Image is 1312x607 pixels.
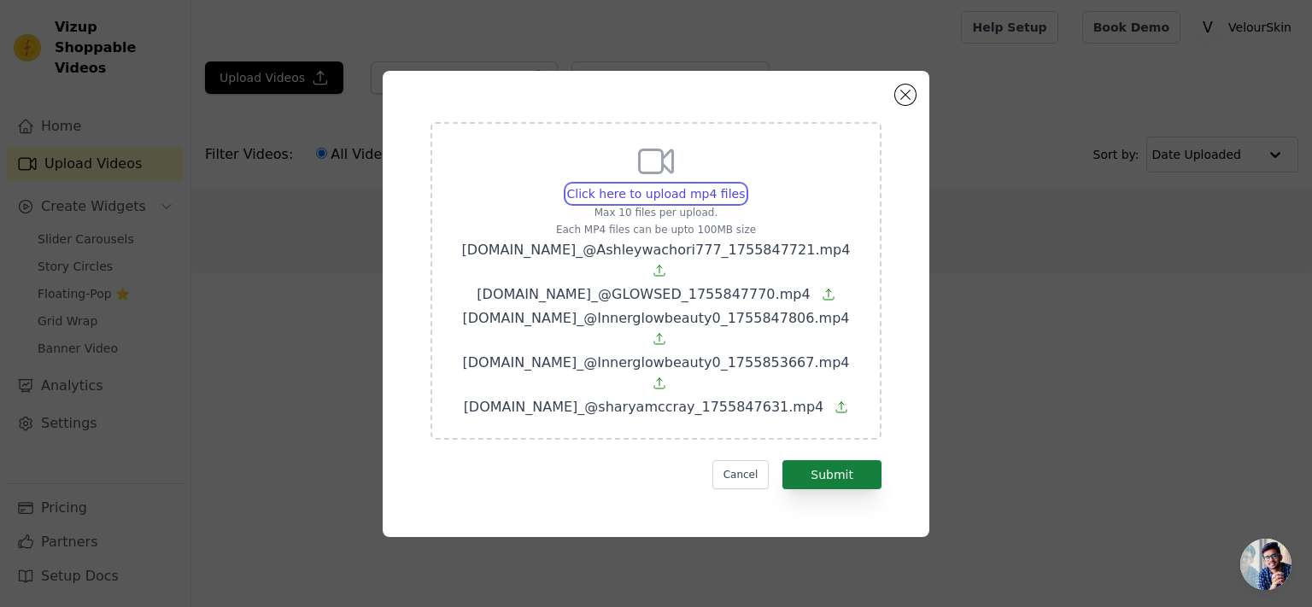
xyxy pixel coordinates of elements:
[567,187,746,201] span: Click here to upload mp4 files
[463,354,850,371] span: [DOMAIN_NAME]_@Innerglowbeauty0_1755853667.mp4
[712,460,770,489] button: Cancel
[453,223,859,236] p: Each MP4 files can be upto 100MB size
[462,242,851,258] span: [DOMAIN_NAME]_@Ashleywachori777_1755847721.mp4
[782,460,881,489] button: Submit
[453,206,859,219] p: Max 10 files per upload.
[464,399,824,415] span: [DOMAIN_NAME]_@sharyamccray_1755847631.mp4
[895,85,916,105] button: Close modal
[1240,539,1291,590] a: Ouvrir le chat
[463,310,850,326] span: [DOMAIN_NAME]_@Innerglowbeauty0_1755847806.mp4
[477,286,810,302] span: [DOMAIN_NAME]_@GLOWSED_1755847770.mp4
